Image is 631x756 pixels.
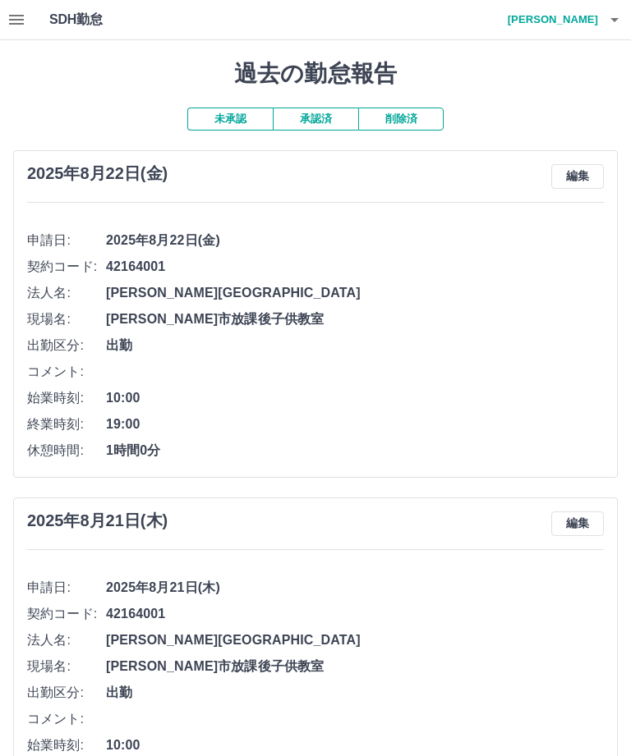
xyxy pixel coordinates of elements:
[106,735,604,755] span: 10:00
[106,441,604,460] span: 1時間0分
[106,388,604,408] span: 10:00
[27,683,106,703] span: 出勤区分:
[106,257,604,277] span: 42164001
[27,604,106,624] span: 契約コード:
[551,511,604,536] button: 編集
[27,709,106,729] span: コメント:
[106,309,604,329] span: [PERSON_NAME]市放課後子供教室
[27,441,106,460] span: 休憩時間:
[27,362,106,382] span: コメント:
[106,415,604,434] span: 19:00
[106,657,604,676] span: [PERSON_NAME]市放課後子供教室
[106,578,604,598] span: 2025年8月21日(木)
[358,108,444,131] button: 削除済
[27,657,106,676] span: 現場名:
[106,630,604,650] span: [PERSON_NAME][GEOGRAPHIC_DATA]
[27,309,106,329] span: 現場名:
[27,164,168,183] h3: 2025年8月22日(金)
[106,231,604,250] span: 2025年8月22日(金)
[27,336,106,355] span: 出勤区分:
[551,164,604,189] button: 編集
[27,231,106,250] span: 申請日:
[187,108,273,131] button: 未承認
[27,511,168,530] h3: 2025年8月21日(木)
[27,388,106,408] span: 始業時刻:
[106,336,604,355] span: 出勤
[273,108,358,131] button: 承認済
[27,415,106,434] span: 終業時刻:
[27,630,106,650] span: 法人名:
[27,283,106,303] span: 法人名:
[106,604,604,624] span: 42164001
[27,257,106,277] span: 契約コード:
[13,60,618,88] h1: 過去の勤怠報告
[106,683,604,703] span: 出勤
[106,283,604,303] span: [PERSON_NAME][GEOGRAPHIC_DATA]
[27,735,106,755] span: 始業時刻:
[27,578,106,598] span: 申請日:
